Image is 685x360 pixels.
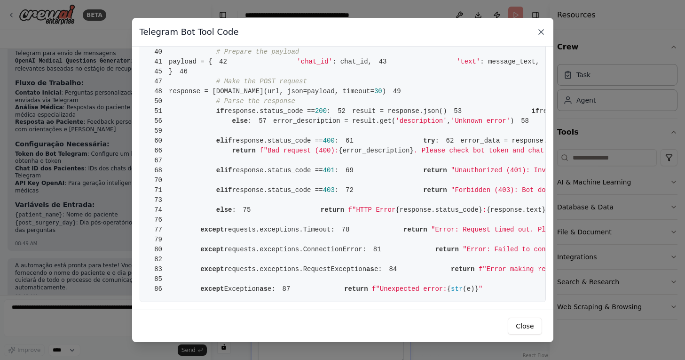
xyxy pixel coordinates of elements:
[327,107,331,115] span: :
[532,107,540,115] span: if
[479,265,569,273] span: f"Error making request:
[148,136,169,146] span: 60
[173,67,194,77] span: 46
[339,185,360,195] span: 72
[148,58,213,65] span: payload = {
[232,186,323,194] span: response.status_code ==
[423,167,447,174] span: return
[148,96,169,106] span: 50
[435,137,439,144] span: :
[510,117,514,125] span: )
[423,137,435,144] span: try
[339,147,414,154] span: {error_description}
[335,137,339,144] span: :
[374,88,382,95] span: 30
[212,57,234,67] span: 42
[200,285,224,293] span: except
[439,136,461,146] span: 62
[447,285,451,293] span: {
[148,225,169,235] span: 77
[200,246,224,253] span: except
[232,206,236,214] span: :
[232,117,248,125] span: else
[331,107,447,115] span: result = response.json()
[148,195,169,205] span: 73
[148,67,169,77] span: 45
[268,285,276,293] span: e:
[148,87,169,96] span: 48
[224,265,366,273] span: requests.exceptions.RequestException
[216,78,307,85] span: # Make the POST request
[224,226,335,233] span: requests.exceptions.Timeout:
[321,206,344,214] span: return
[323,186,335,194] span: 403
[447,117,451,125] span: ,
[200,265,224,273] span: except
[335,186,339,194] span: :
[297,58,332,65] span: 'chat_id'
[366,245,388,255] span: 81
[148,215,169,225] span: 76
[431,226,632,233] span: "Error: Request timed out. Please try again later."
[439,137,571,144] span: error_data = response.json()
[335,225,356,235] span: 78
[148,176,169,185] span: 70
[403,226,427,233] span: return
[216,186,232,194] span: elif
[339,166,360,176] span: 69
[232,167,323,174] span: response.status_code ==
[479,285,482,293] span: "
[224,107,315,115] span: response.status_code ==
[216,206,232,214] span: else
[451,265,474,273] span: return
[276,284,297,294] span: 87
[451,117,510,125] span: 'Unknown error'
[451,285,463,293] span: str
[216,48,299,56] span: # Prepare the payload
[395,206,482,214] span: {response.status_code}
[482,206,486,214] span: :
[335,167,339,174] span: :
[140,25,239,39] h3: Telegram Bot Tool Code
[487,206,546,214] span: {response.text}
[216,167,232,174] span: elif
[248,117,252,125] span: :
[331,106,353,116] span: 52
[224,246,366,253] span: requests.exceptions.ConnectionError:
[372,57,394,67] span: 43
[224,285,260,293] span: Exception
[447,106,469,116] span: 53
[148,235,169,245] span: 79
[366,265,374,273] span: as
[148,205,169,215] span: 74
[273,117,395,125] span: error_description = result.get(
[386,87,408,96] span: 49
[514,116,535,126] span: 58
[148,274,169,284] span: 85
[260,285,268,293] span: as
[148,284,169,294] span: 86
[148,156,169,166] span: 67
[148,166,169,176] span: 68
[374,265,382,273] span: e:
[148,146,169,156] span: 66
[216,107,224,115] span: if
[423,186,447,194] span: return
[148,185,169,195] span: 71
[236,205,258,215] span: 75
[457,58,480,65] span: 'text'
[148,245,169,255] span: 80
[395,117,447,125] span: 'description'
[148,77,169,87] span: 47
[382,264,404,274] span: 84
[315,107,327,115] span: 200
[435,246,458,253] span: return
[148,255,169,264] span: 82
[216,137,232,144] span: elif
[200,226,224,233] span: except
[232,137,323,144] span: response.status_code ==
[148,126,169,136] span: 59
[539,107,583,115] span: result.get(
[148,106,169,116] span: 51
[323,137,335,144] span: 400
